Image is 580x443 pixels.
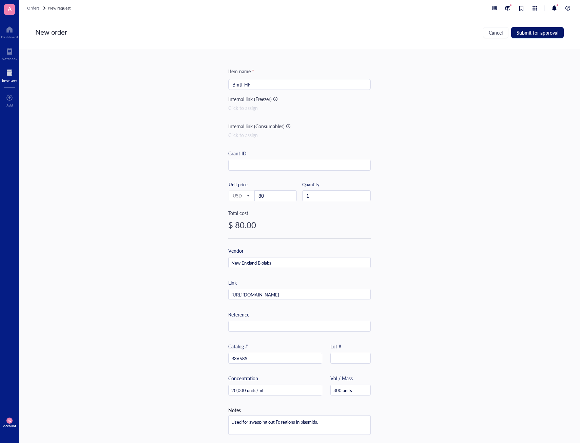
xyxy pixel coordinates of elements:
div: Click to assign [228,131,371,139]
div: Add [6,103,13,107]
a: Orders [27,5,47,12]
div: Unit price [229,181,271,188]
div: Click to assign [228,104,371,112]
span: A [8,4,12,13]
div: Internal link (Consumables) [228,122,285,130]
div: Notes [228,406,241,414]
div: Concentration [228,374,258,382]
div: Reference [228,311,249,318]
div: Dashboard [1,35,18,39]
button: Cancel [483,27,508,38]
span: AC [8,419,12,422]
div: Notebook [2,57,17,61]
div: $ 80.00 [228,219,371,230]
div: New order [35,27,67,38]
a: Dashboard [1,24,18,39]
div: Link [228,279,237,286]
div: Lot # [330,343,341,350]
button: Submit for approval [511,27,564,38]
div: Quantity [302,181,371,188]
div: Item name [228,68,254,75]
div: Total cost [228,209,371,217]
div: Vendor [228,247,244,254]
div: Vol / Mass [330,374,353,382]
div: Account [3,424,16,428]
a: New request [48,5,72,12]
div: Catalog # [228,343,248,350]
span: Cancel [489,30,503,35]
div: Internal link (Freezer) [228,95,272,103]
a: Inventory [2,68,17,82]
span: USD [233,193,249,199]
a: Notebook [2,46,17,61]
span: Submit for approval [517,30,558,35]
div: Grant ID [228,150,247,157]
div: Inventory [2,78,17,82]
textarea: Used for swapping out Fc regions in plasmids. [229,416,370,435]
span: Orders [27,5,39,11]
